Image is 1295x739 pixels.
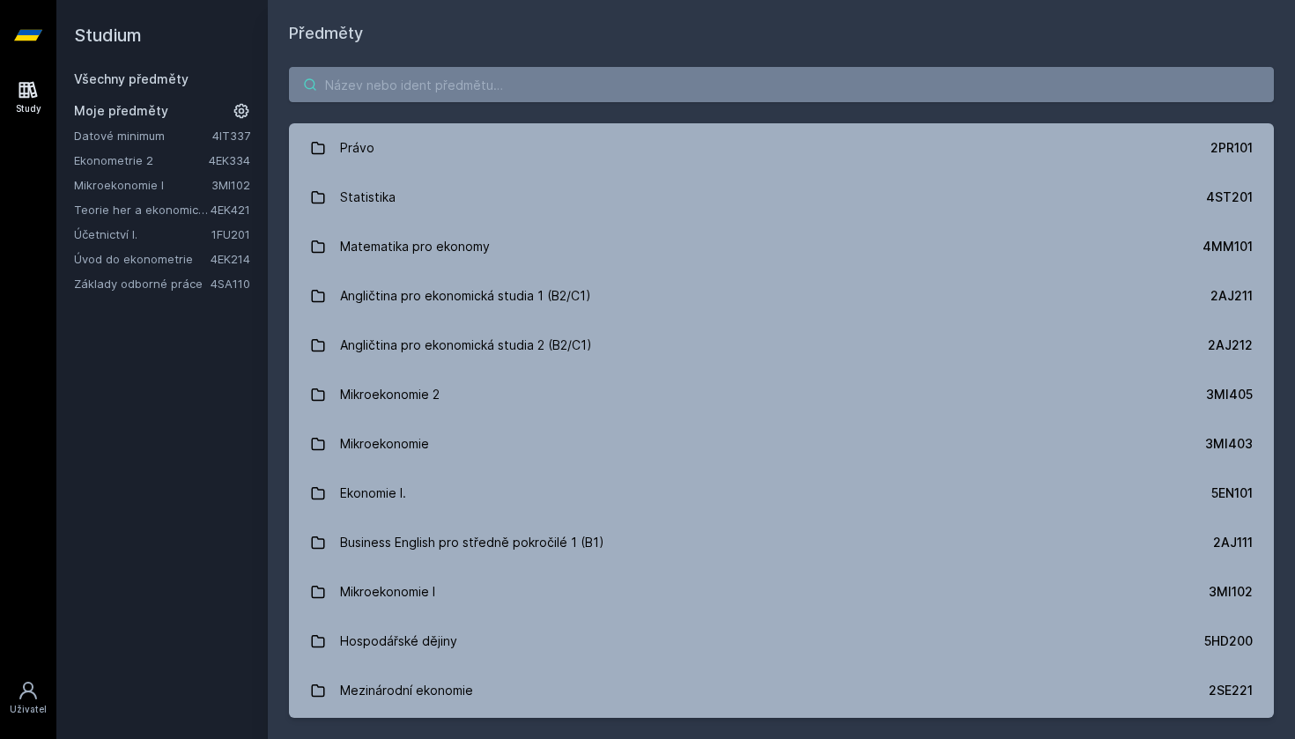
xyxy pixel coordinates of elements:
div: Mikroekonomie 2 [340,377,440,412]
a: Business English pro středně pokročilé 1 (B1) 2AJ111 [289,518,1274,567]
a: 1FU201 [211,227,250,241]
h1: Předměty [289,21,1274,46]
div: 5EN101 [1211,484,1253,502]
div: 3MI403 [1205,435,1253,453]
div: 2AJ111 [1213,534,1253,551]
a: Mikroekonomie I 3MI102 [289,567,1274,617]
a: Angličtina pro ekonomická studia 2 (B2/C1) 2AJ212 [289,321,1274,370]
a: Ekonomie I. 5EN101 [289,469,1274,518]
a: Uživatel [4,671,53,725]
div: Angličtina pro ekonomická studia 1 (B2/C1) [340,278,591,314]
a: Mikroekonomie 2 3MI405 [289,370,1274,419]
div: Matematika pro ekonomy [340,229,490,264]
a: Mikroekonomie I [74,176,211,194]
a: 4EK334 [209,153,250,167]
div: 4ST201 [1206,188,1253,206]
a: Datové minimum [74,127,212,144]
a: Všechny předměty [74,71,189,86]
a: Právo 2PR101 [289,123,1274,173]
div: Statistika [340,180,396,215]
a: Teorie her a ekonomické rozhodování [74,201,211,218]
a: Základy odborné práce [74,275,211,292]
a: Matematika pro ekonomy 4MM101 [289,222,1274,271]
span: Moje předměty [74,102,168,120]
a: Mezinárodní ekonomie 2SE221 [289,666,1274,715]
a: Hospodářské dějiny 5HD200 [289,617,1274,666]
a: 3MI102 [211,178,250,192]
div: 2PR101 [1210,139,1253,157]
div: Právo [340,130,374,166]
a: 4SA110 [211,277,250,291]
a: Účetnictví I. [74,225,211,243]
a: Úvod do ekonometrie [74,250,211,268]
input: Název nebo ident předmětu… [289,67,1274,102]
a: 4EK214 [211,252,250,266]
div: Business English pro středně pokročilé 1 (B1) [340,525,604,560]
div: Ekonomie I. [340,476,406,511]
div: 3MI405 [1206,386,1253,403]
a: Statistika 4ST201 [289,173,1274,222]
a: 4IT337 [212,129,250,143]
div: 3MI102 [1209,583,1253,601]
a: Mikroekonomie 3MI403 [289,419,1274,469]
div: Mikroekonomie [340,426,429,462]
div: Uživatel [10,703,47,716]
div: Hospodářské dějiny [340,624,457,659]
div: Mikroekonomie I [340,574,435,610]
div: Study [16,102,41,115]
div: 5HD200 [1204,632,1253,650]
a: Study [4,70,53,124]
a: Angličtina pro ekonomická studia 1 (B2/C1) 2AJ211 [289,271,1274,321]
div: 4MM101 [1202,238,1253,255]
div: 2AJ211 [1210,287,1253,305]
a: Ekonometrie 2 [74,151,209,169]
div: 2SE221 [1209,682,1253,699]
div: Mezinárodní ekonomie [340,673,473,708]
a: 4EK421 [211,203,250,217]
div: 2AJ212 [1208,336,1253,354]
div: Angličtina pro ekonomická studia 2 (B2/C1) [340,328,592,363]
